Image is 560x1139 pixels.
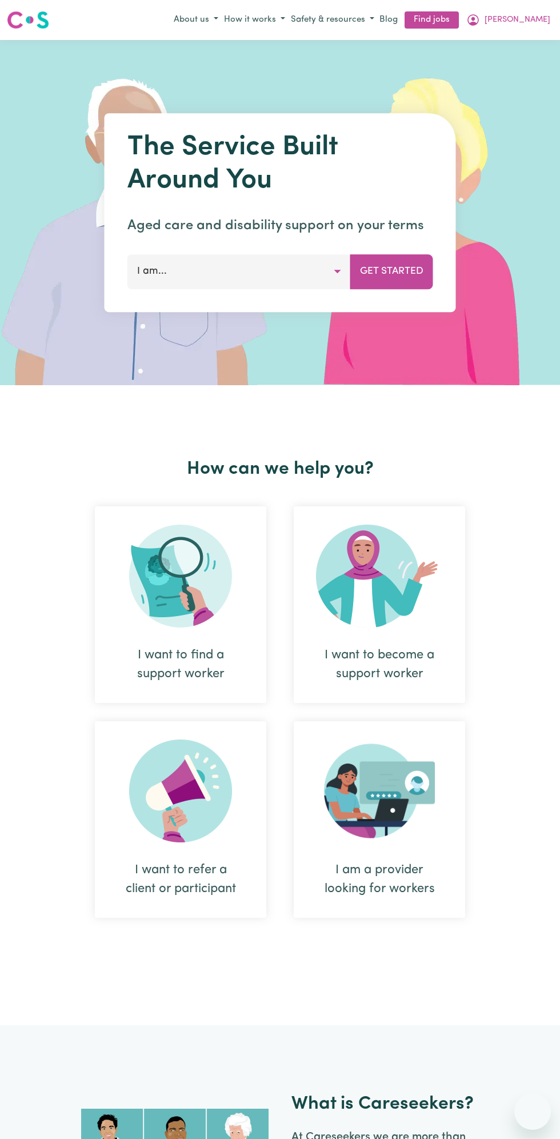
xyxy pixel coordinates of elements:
[127,254,351,289] button: I am...
[324,740,435,842] img: Provider
[221,11,288,30] button: How it works
[7,10,49,30] img: Careseekers logo
[291,1093,474,1115] h2: What is Careseekers?
[405,11,459,29] a: Find jobs
[463,10,553,30] button: My Account
[294,506,465,703] div: I want to become a support worker
[294,721,465,918] div: I am a provider looking for workers
[122,646,239,684] div: I want to find a support worker
[321,646,438,684] div: I want to become a support worker
[129,525,232,628] img: Search
[350,254,433,289] button: Get Started
[95,506,266,703] div: I want to find a support worker
[7,7,49,33] a: Careseekers logo
[377,11,400,29] a: Blog
[514,1093,551,1130] iframe: Button to launch messaging window
[127,131,433,197] h1: The Service Built Around You
[316,525,443,628] img: Become Worker
[321,861,438,898] div: I am a provider looking for workers
[288,11,377,30] button: Safety & resources
[127,215,433,236] p: Aged care and disability support on your terms
[81,458,479,480] h2: How can we help you?
[171,11,221,30] button: About us
[122,861,239,898] div: I want to refer a client or participant
[95,721,266,918] div: I want to refer a client or participant
[485,14,550,26] span: [PERSON_NAME]
[129,740,232,842] img: Refer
